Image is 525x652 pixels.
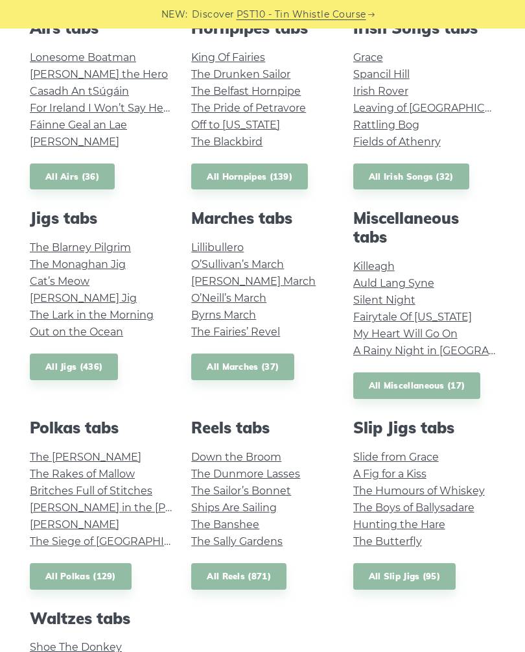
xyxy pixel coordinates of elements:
[353,418,495,437] h2: Slip Jigs tabs
[191,51,265,64] a: King Of Fairies
[30,51,136,64] a: Lonesome Boatman
[353,136,441,148] a: Fields of Athenry
[191,354,294,380] a: All Marches (37)
[30,119,127,131] a: Fáinne Geal an Lae
[191,19,333,38] h2: Hornpipes tabs
[353,468,426,480] a: A Fig for a Kiss
[191,485,291,497] a: The Sailor’s Bonnet
[353,451,439,463] a: Slide from Grace
[191,518,259,531] a: The Banshee
[353,209,495,247] h2: Miscellaneous tabs
[353,294,415,306] a: Silent Night
[353,51,383,64] a: Grace
[353,277,434,289] a: Auld Lang Syne
[30,535,207,548] a: The Siege of [GEOGRAPHIC_DATA]
[30,292,137,304] a: [PERSON_NAME] Jig
[353,328,458,340] a: My Heart Will Go On
[353,518,445,531] a: Hunting the Hare
[191,468,300,480] a: The Dunmore Lasses
[353,68,410,80] a: Spancil Hill
[191,258,284,271] a: O’Sullivan’s March
[30,309,154,321] a: The Lark in the Morning
[191,501,277,514] a: Ships Are Sailing
[191,136,262,148] a: The Blackbird
[191,119,280,131] a: Off to [US_STATE]
[30,275,89,287] a: Cat’s Meow
[30,563,132,590] a: All Polkas (129)
[191,292,266,304] a: O’Neill’s March
[353,501,474,514] a: The Boys of Ballysadare
[30,418,172,437] h2: Polkas tabs
[191,418,333,437] h2: Reels tabs
[30,501,244,514] a: [PERSON_NAME] in the [PERSON_NAME]
[191,68,290,80] a: The Drunken Sailor
[353,311,472,323] a: Fairytale Of [US_STATE]
[30,451,141,463] a: The [PERSON_NAME]
[30,609,172,628] h2: Waltzes tabs
[191,309,256,321] a: Byrns March
[353,563,456,590] a: All Slip Jigs (95)
[191,241,244,254] a: Lillibullero
[30,485,152,497] a: Britches Full of Stitches
[191,563,286,590] a: All Reels (871)
[191,163,308,190] a: All Hornpipes (139)
[30,85,129,97] a: Casadh An tSúgáin
[30,326,123,338] a: Out on the Ocean
[191,326,280,338] a: The Fairies’ Revel
[30,136,119,148] a: [PERSON_NAME]
[237,7,366,22] a: PST10 - Tin Whistle Course
[353,535,422,548] a: The Butterfly
[30,241,131,254] a: The Blarney Pilgrim
[30,258,126,271] a: The Monaghan Jig
[353,102,520,114] a: Leaving of [GEOGRAPHIC_DATA]
[191,209,333,228] h2: Marches tabs
[353,119,419,131] a: Rattling Bog
[353,163,469,190] a: All Irish Songs (32)
[30,209,172,228] h2: Jigs tabs
[191,535,283,548] a: The Sally Gardens
[191,102,306,114] a: The Pride of Petravore
[30,19,172,38] h2: Airs tabs
[30,68,168,80] a: [PERSON_NAME] the Hero
[192,7,235,22] span: Discover
[30,468,135,480] a: The Rakes of Mallow
[161,7,188,22] span: NEW:
[30,102,202,114] a: For Ireland I Won’t Say Her Name
[30,518,119,531] a: [PERSON_NAME]
[191,275,316,287] a: [PERSON_NAME] March
[353,372,481,399] a: All Miscellaneous (17)
[30,163,115,190] a: All Airs (36)
[353,85,408,97] a: Irish Rover
[191,451,281,463] a: Down the Broom
[353,19,495,38] h2: Irish Songs tabs
[30,354,118,380] a: All Jigs (436)
[353,260,395,272] a: Killeagh
[353,485,485,497] a: The Humours of Whiskey
[191,85,301,97] a: The Belfast Hornpipe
